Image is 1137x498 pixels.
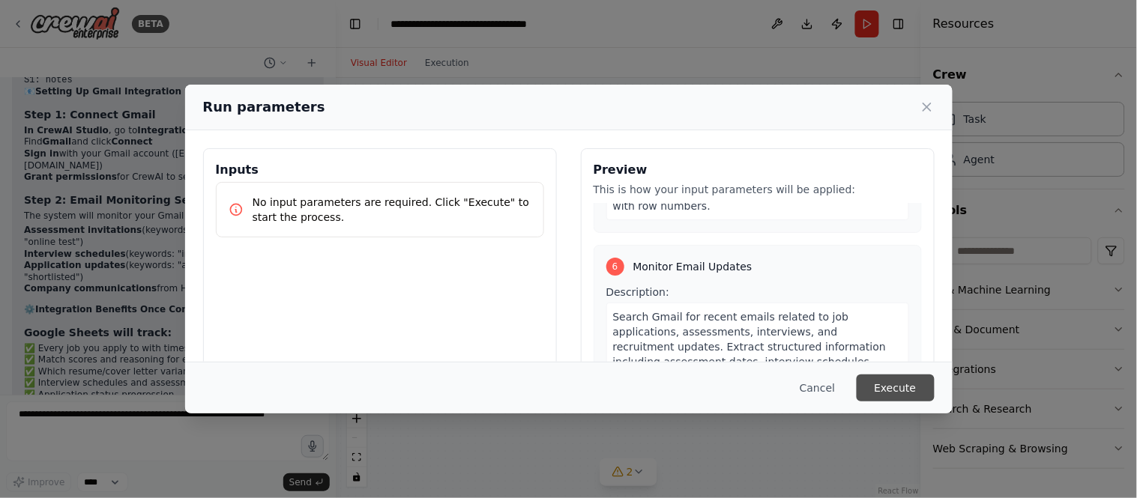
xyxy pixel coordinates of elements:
button: Cancel [788,374,847,401]
p: This is how your input parameters will be applied: [594,182,922,197]
h3: Preview [594,161,922,179]
span: Search Gmail for recent emails related to job applications, assessments, interviews, and recruitm... [613,311,898,428]
span: Monitor Email Updates [633,259,753,274]
p: No input parameters are required. Click "Execute" to start the process. [253,195,531,225]
button: Execute [857,374,935,401]
h2: Run parameters [203,97,325,118]
span: Description: [606,286,669,298]
div: 6 [606,258,624,276]
h3: Inputs [216,161,544,179]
